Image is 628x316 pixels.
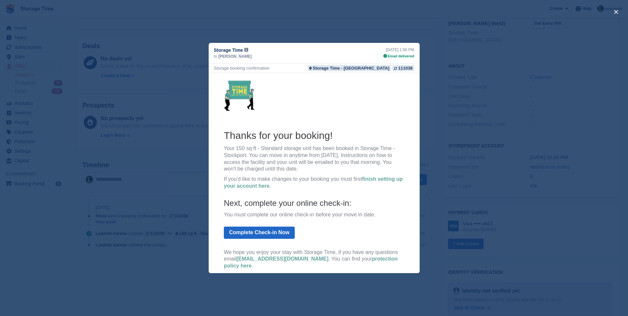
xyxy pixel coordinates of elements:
a: finish setting up your account here [15,103,194,116]
button: close [611,7,621,17]
div: [DATE] 1:56 PM [383,47,414,53]
div: Storage Time - [GEOGRAPHIC_DATA] [313,65,390,71]
img: icon-info-grey-7440780725fd019a000dd9b08b2336e03edf1995a4989e88bcd33f0948082b44.svg [244,48,248,52]
a: 111038 [392,65,414,71]
p: You must complete our online check-in before your move in date. [15,139,196,145]
p: If you'd like to make changes to your booking you must first . [15,103,196,117]
h4: Next, complete your online check-in: [15,125,196,135]
span: to [214,53,217,59]
img: Storage Time Logo [15,6,56,40]
p: We hope you enjoy your stay with Storage Time, if you have any questions email . You can find your . [15,176,196,197]
a: Storage Time - [GEOGRAPHIC_DATA] [308,65,391,71]
div: Email delivered [383,53,414,59]
h2: Thanks for your booking! [15,56,196,69]
span: Storage Time [214,47,243,53]
div: Storage booking confirmation [214,65,270,71]
span: [PERSON_NAME] [219,53,252,59]
div: 111038 [398,65,412,71]
a: Complete Check-in Now [15,154,86,166]
a: [EMAIL_ADDRESS][DOMAIN_NAME] [28,183,120,189]
p: Your 150 sq ft - Standard storage unit has been booked in Storage Time - Stockport. You can move ... [15,72,196,100]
